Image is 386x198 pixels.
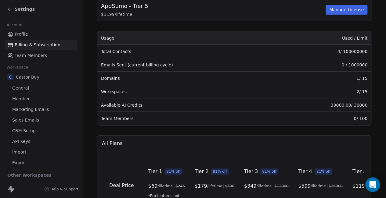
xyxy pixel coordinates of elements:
th: Used / Limit [273,31,371,45]
span: Team Members [15,52,47,59]
span: $ 1199 [352,182,368,190]
td: 0 / 1000000 [273,58,371,72]
span: $ 69 [148,182,158,190]
span: C [7,74,13,80]
span: Tier 5 [352,168,366,175]
td: Workspaces [97,85,273,98]
span: Settings [15,6,35,12]
td: Emails Sent (current billing cycle) [97,58,273,72]
td: Team Members [97,112,273,125]
a: General [5,83,77,93]
span: $ 179 [195,182,207,190]
div: Open Intercom Messenger [365,177,380,192]
td: 2 / 15 [273,85,371,98]
span: Workspace [4,63,31,72]
span: Deal Price [109,182,134,188]
span: Tier 2 [195,168,208,175]
span: Marketing Emails [12,106,49,113]
button: Manage License [326,5,367,15]
span: Billing & Subscription [15,42,60,48]
span: $ 599 [298,182,311,190]
span: /lifetime [157,184,173,189]
span: Account [4,20,25,30]
a: Marketing Emails [5,104,77,115]
a: Sales Emails [5,115,77,125]
a: Import [5,147,77,157]
td: 4 / 100000000 [273,45,371,58]
a: Billing & Subscription [5,40,77,50]
a: Profile [5,29,77,39]
td: 1 / 15 [273,72,371,85]
td: 0 / 100 [273,112,371,125]
span: /lifetime [257,184,272,189]
td: Domains [97,72,273,85]
a: API Keys [5,136,77,147]
span: API Keys [12,138,30,145]
span: $ 349 [244,182,257,190]
span: 81% off [260,168,278,175]
span: Tier 3 [244,168,258,175]
a: CRM Setup [5,126,77,136]
span: $ 245 [175,184,185,189]
span: 81% off [315,168,333,175]
span: General [12,85,29,91]
a: Team Members [5,51,77,61]
th: Usage [97,31,273,45]
span: $ 12000 [274,184,288,189]
span: Tier 1 [148,168,162,175]
span: 81% off [211,168,229,175]
span: 81% off [164,168,182,175]
a: Help & Support [44,187,78,192]
span: $ 25000 [329,184,343,189]
a: Member [5,94,77,104]
td: 30000.00 / 30000 [273,98,371,112]
span: Export [12,160,26,166]
span: Sales Emails [12,117,39,123]
span: Member [12,96,30,102]
span: AppSumo - Tier 5 [101,2,148,10]
span: CRM Setup [12,128,36,134]
span: /lifetime [207,184,222,189]
td: Total Contacts [97,45,273,58]
span: Tier 4 [298,168,312,175]
span: $ 500 [225,184,234,189]
span: Import [12,149,26,155]
span: $ 1199 / lifetime [101,11,324,17]
span: All Plans [102,140,122,147]
span: Help & Support [50,187,78,192]
td: Available AI Credits [97,98,273,112]
a: Export [5,158,77,168]
span: Castor Buy [16,74,39,80]
a: Settings [7,6,35,12]
span: Profile [15,31,28,37]
span: Other Workspaces [5,170,54,180]
span: /lifetime [311,184,326,189]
